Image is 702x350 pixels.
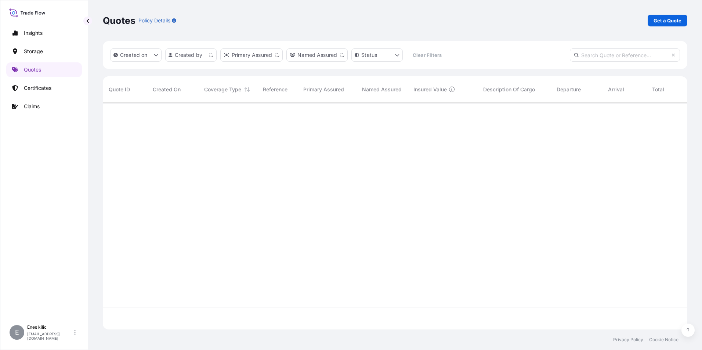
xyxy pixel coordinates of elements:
[362,86,402,93] span: Named Assured
[6,81,82,95] a: Certificates
[204,86,241,93] span: Coverage Type
[570,48,680,62] input: Search Quote or Reference...
[351,48,403,62] button: certificateStatus Filter options
[6,62,82,77] a: Quotes
[286,48,348,62] button: cargoOwner Filter options
[243,85,252,94] button: Sort
[263,86,287,93] span: Reference
[138,17,170,24] p: Policy Details
[303,86,344,93] span: Primary Assured
[406,49,448,61] button: Clear Filters
[652,86,664,93] span: Total
[413,51,442,59] p: Clear Filters
[608,86,624,93] span: Arrival
[649,337,679,343] a: Cookie Notice
[361,51,377,59] p: Status
[483,86,535,93] span: Description Of Cargo
[27,324,73,330] p: Enes kilic
[24,84,51,92] p: Certificates
[654,17,681,24] p: Get a Quote
[103,15,135,26] p: Quotes
[110,48,162,62] button: createdOn Filter options
[120,51,148,59] p: Created on
[6,99,82,114] a: Claims
[175,51,203,59] p: Created by
[24,103,40,110] p: Claims
[153,86,181,93] span: Created On
[6,26,82,40] a: Insights
[24,48,43,55] p: Storage
[27,332,73,340] p: [EMAIL_ADDRESS][DOMAIN_NAME]
[413,86,447,93] span: Insured Value
[24,66,41,73] p: Quotes
[232,51,272,59] p: Primary Assured
[557,86,581,93] span: Departure
[6,44,82,59] a: Storage
[220,48,283,62] button: distributor Filter options
[297,51,337,59] p: Named Assured
[24,29,43,37] p: Insights
[613,337,643,343] a: Privacy Policy
[648,15,687,26] a: Get a Quote
[165,48,217,62] button: createdBy Filter options
[15,329,19,336] span: E
[109,86,130,93] span: Quote ID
